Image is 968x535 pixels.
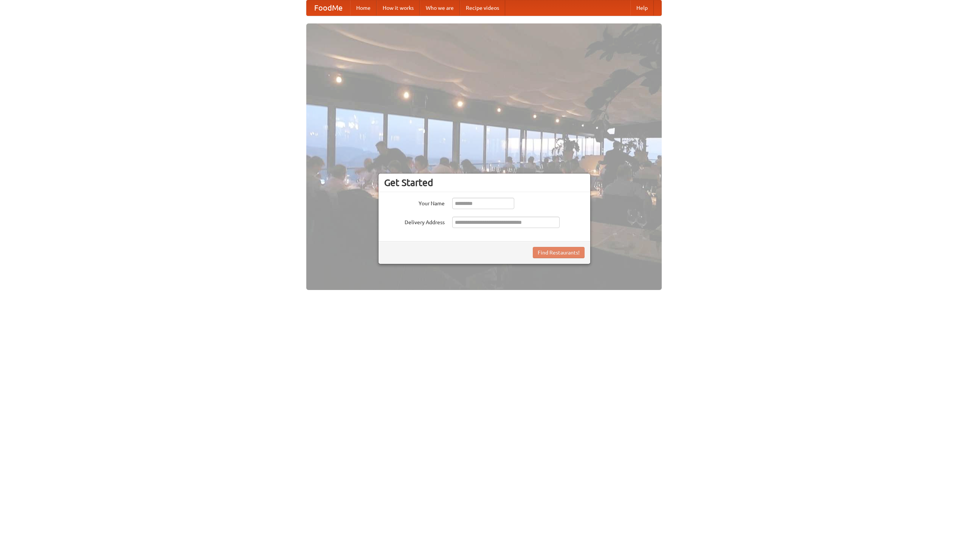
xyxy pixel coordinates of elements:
button: Find Restaurants! [533,247,585,258]
label: Delivery Address [384,217,445,226]
a: Home [350,0,377,16]
label: Your Name [384,198,445,207]
h3: Get Started [384,177,585,188]
a: Help [630,0,654,16]
a: Who we are [420,0,460,16]
a: How it works [377,0,420,16]
a: FoodMe [307,0,350,16]
a: Recipe videos [460,0,505,16]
